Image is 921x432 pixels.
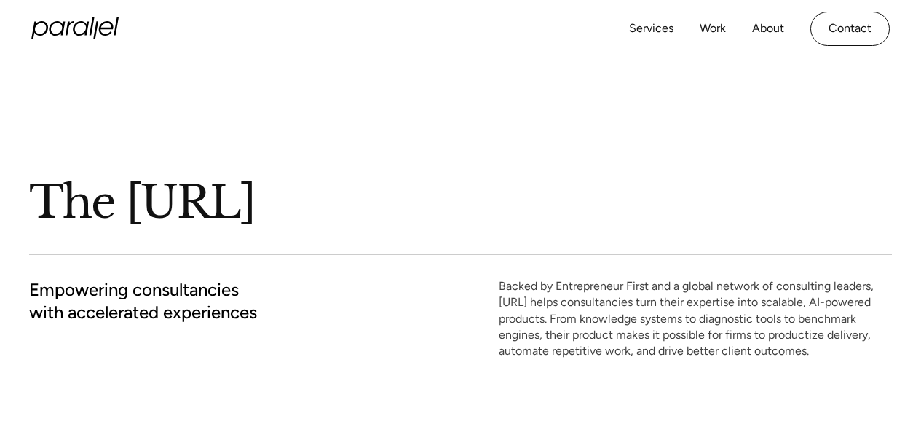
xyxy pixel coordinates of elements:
[810,12,890,46] a: Contact
[29,278,302,323] h2: Empowering consultancies with accelerated experiences
[752,18,784,39] a: About
[29,174,612,231] h1: The [URL]
[629,18,673,39] a: Services
[499,278,892,360] p: Backed by Entrepreneur First and a global network of consulting leaders, [URL] helps consultancie...
[31,17,119,39] a: home
[700,18,726,39] a: Work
